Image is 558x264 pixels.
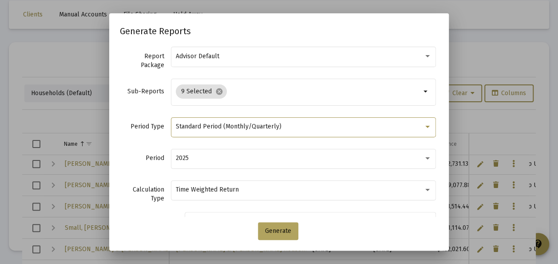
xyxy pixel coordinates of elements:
span: Generate [265,227,291,235]
label: Period [120,154,164,163]
span: 2025 [176,154,189,162]
mat-icon: cancel [215,88,223,96]
label: Period Type [120,122,164,131]
span: Time Weighted Return [176,186,239,193]
button: Generate [258,222,298,240]
mat-chip-list: Selection [176,83,421,100]
span: Standard Period (Monthly/Quarterly) [176,123,281,130]
mat-chip: 9 Selected [176,84,227,99]
h2: Generate Reports [120,24,438,38]
span: Advisor Default [176,52,219,60]
mat-icon: arrow_drop_down [421,86,431,97]
label: Sub-Reports [120,87,164,96]
label: Calculation Type [120,185,164,203]
label: Report Package [120,52,164,70]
